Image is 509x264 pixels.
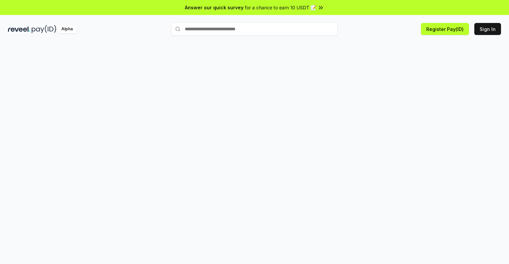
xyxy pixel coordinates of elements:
[32,25,56,33] img: pay_id
[474,23,501,35] button: Sign In
[421,23,469,35] button: Register Pay(ID)
[185,4,243,11] span: Answer our quick survey
[245,4,316,11] span: for a chance to earn 10 USDT 📝
[8,25,30,33] img: reveel_dark
[58,25,76,33] div: Alpha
